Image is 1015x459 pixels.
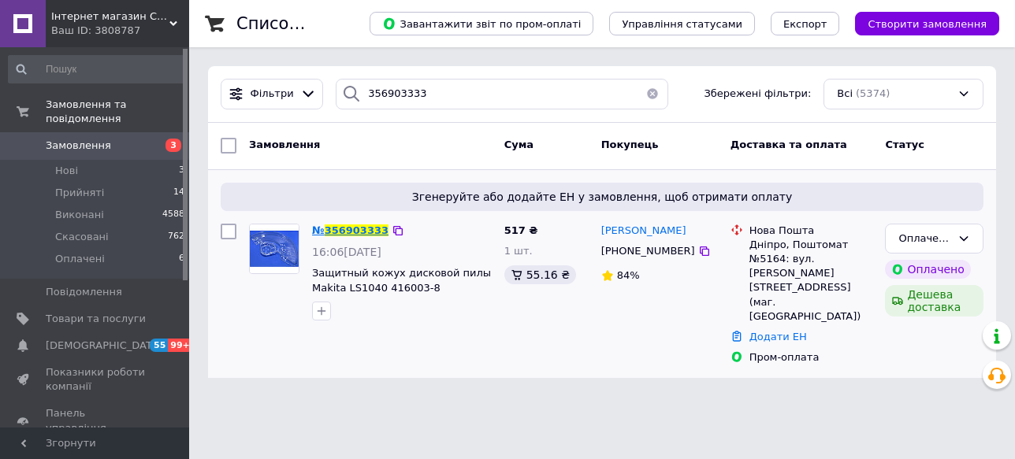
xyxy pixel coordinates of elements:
span: Замовлення [46,139,111,153]
span: [PERSON_NAME] [601,224,686,236]
button: Експорт [771,12,840,35]
span: 4588 [162,208,184,222]
div: Пром-оплата [749,350,873,365]
span: Покупець [601,139,659,150]
span: 84% [617,269,640,281]
span: Оплачені [55,252,105,266]
input: Пошук [8,55,186,83]
span: 762 [168,230,184,244]
button: Завантажити звіт по пром-оплаті [370,12,593,35]
div: Оплачено [885,260,970,279]
button: Створити замовлення [855,12,999,35]
div: Дешева доставка [885,285,983,316]
span: Фільтри [251,87,294,102]
span: 16:06[DATE] [312,246,381,258]
span: Замовлення та повідомлення [46,98,189,126]
span: Прийняті [55,186,104,200]
a: Додати ЕН [749,331,807,342]
a: [PERSON_NAME] [601,224,686,239]
span: 517 ₴ [504,224,538,236]
span: Скасовані [55,230,109,244]
span: Експорт [783,18,827,30]
span: 1 шт. [504,245,533,257]
h1: Список замовлень [236,14,396,33]
span: Показники роботи компанії [46,365,146,394]
span: Cума [504,139,534,150]
span: Замовлення [249,139,320,150]
span: Статус [885,139,924,150]
span: Виконані [55,208,104,222]
div: 55.16 ₴ [504,265,576,284]
button: Очистить [637,79,668,109]
span: Доставка та оплата [731,139,847,150]
span: 6 [179,252,184,266]
button: Управління статусами [609,12,755,35]
a: №356903333 [312,224,389,236]
span: 3 [165,139,181,152]
span: Панель управління [46,406,146,435]
span: Збережені фільтри: [704,87,811,102]
span: 99+ [168,339,194,352]
span: Інтернет магазин Струмент [51,9,169,24]
img: Фото товару [250,224,299,273]
input: Пошук за номером замовлення, ПІБ покупця, номером телефону, Email, номером накладної [336,79,667,109]
a: Фото товару [249,224,299,274]
span: Завантажити звіт по пром-оплаті [382,17,581,31]
span: 3 [179,164,184,178]
span: Управління статусами [622,18,742,30]
span: Повідомлення [46,285,122,299]
div: Дніпро, Поштомат №5164: вул. [PERSON_NAME][STREET_ADDRESS] (маг. [GEOGRAPHIC_DATA]) [749,238,873,324]
span: Згенеруйте або додайте ЕН у замовлення, щоб отримати оплату [227,189,977,205]
div: Нова Пошта [749,224,873,238]
span: [DEMOGRAPHIC_DATA] [46,339,162,353]
a: Защитный кожух дисковой пилы Makita LS1040 416003-8 [312,267,491,294]
span: Товари та послуги [46,312,146,326]
span: Всі [837,87,853,102]
span: (5374) [856,87,890,99]
span: 55 [150,339,168,352]
span: Створити замовлення [868,18,987,30]
span: № [312,224,325,236]
span: [PHONE_NUMBER] [601,245,695,257]
span: 14 [173,186,184,200]
div: Ваш ID: 3808787 [51,24,189,38]
div: Оплачено [898,231,951,247]
span: Нові [55,164,78,178]
a: Створити замовлення [839,17,999,29]
span: 356903333 [325,224,389,236]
